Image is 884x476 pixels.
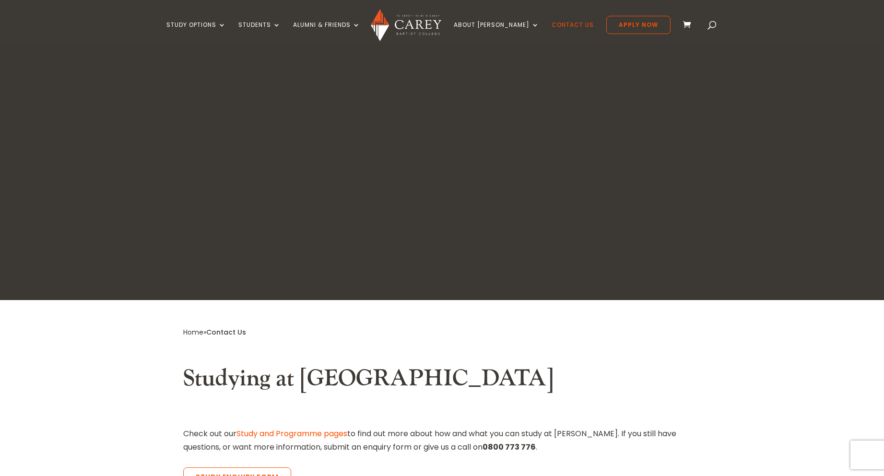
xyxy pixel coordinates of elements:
a: About [PERSON_NAME] [454,22,539,44]
strong: 0800 773 776 [483,441,536,453]
a: Alumni & Friends [293,22,360,44]
h2: Studying at [GEOGRAPHIC_DATA] [183,365,701,397]
span: » [183,327,246,337]
a: Study and Programme pages [236,428,347,439]
a: Apply Now [606,16,671,34]
p: Check out our to find out more about how and what you can study at [PERSON_NAME]. If you still ha... [183,427,701,453]
a: Study Options [166,22,226,44]
img: Carey Baptist College [371,9,441,41]
span: Contact Us [206,327,246,337]
a: Contact Us [552,22,594,44]
a: Home [183,327,203,337]
a: Students [238,22,281,44]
